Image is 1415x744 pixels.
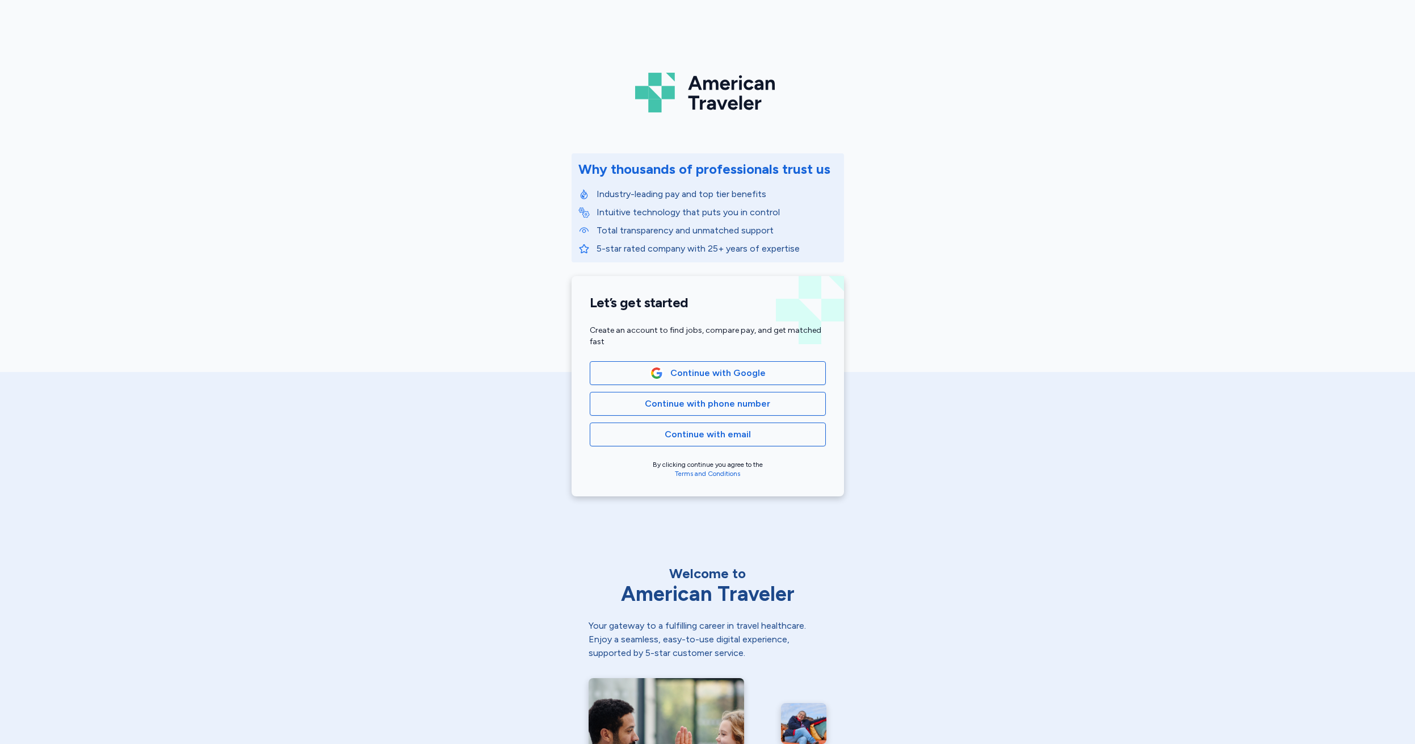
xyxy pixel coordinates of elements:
div: Your gateway to a fulfilling career in travel healthcare. Enjoy a seamless, easy-to-use digital e... [589,619,827,660]
p: Industry-leading pay and top tier benefits [597,187,837,201]
span: Continue with Google [670,366,766,380]
div: Create an account to find jobs, compare pay, and get matched fast [590,325,826,348]
span: Continue with phone number [645,397,770,411]
div: By clicking continue you agree to the [590,460,826,478]
span: Continue with email [665,428,751,441]
img: Logo [635,68,780,117]
a: Terms and Conditions [675,470,740,478]
div: Why thousands of professionals trust us [578,160,830,178]
p: 5-star rated company with 25+ years of expertise [597,242,837,256]
button: Continue with phone number [590,392,826,416]
div: Welcome to [589,565,827,583]
button: Google LogoContinue with Google [590,361,826,385]
button: Continue with email [590,423,826,446]
div: American Traveler [589,583,827,605]
h1: Let’s get started [590,294,826,311]
img: Google Logo [650,367,663,379]
p: Intuitive technology that puts you in control [597,206,837,219]
img: ER nurse relaxing after a long day [781,703,827,744]
p: Total transparency and unmatched support [597,224,837,237]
